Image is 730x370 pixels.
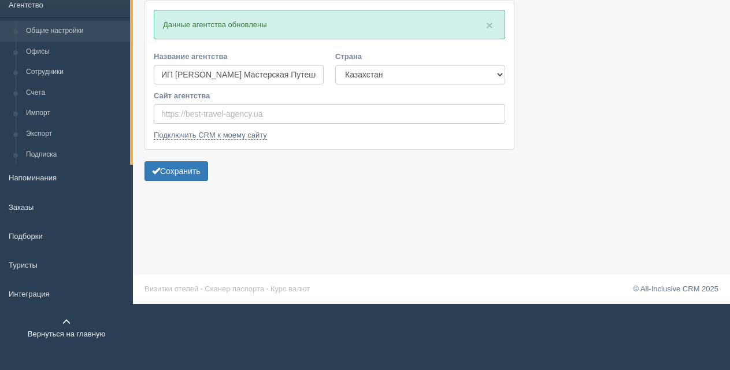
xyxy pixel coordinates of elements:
label: Сайт агентства [154,90,505,101]
a: Офисы [21,42,130,62]
a: Подключить CRM к моему сайту [154,131,267,140]
a: Общие настройки [21,21,130,42]
label: Страна [335,51,505,62]
a: Экспорт [21,124,130,145]
button: Close [486,19,493,31]
span: · [201,284,203,293]
a: Счета [21,83,130,103]
input: https://best-travel-agency.ua [154,104,505,124]
a: Сканер паспорта [205,284,264,293]
label: Название агентства [154,51,324,62]
a: Импорт [21,103,130,124]
span: · [266,284,269,293]
a: Подписка [21,145,130,165]
a: Сотрудники [21,62,130,83]
button: Сохранить [144,161,208,181]
a: Визитки отелей [144,284,198,293]
a: Курс валют [270,284,310,293]
a: © All-Inclusive CRM 2025 [633,284,718,293]
div: Данные агентства обновлены [154,10,505,39]
span: × [486,18,493,32]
